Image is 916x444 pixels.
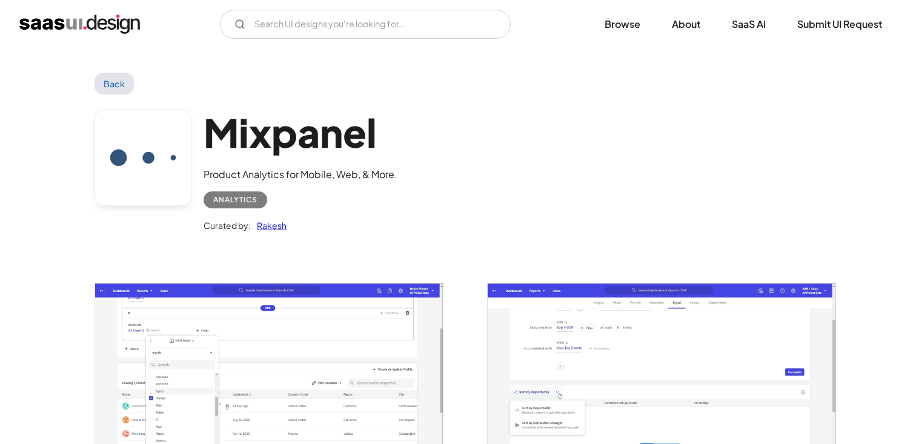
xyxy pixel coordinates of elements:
a: Browse [590,11,655,38]
a: About [657,11,715,38]
form: Email Form [220,10,511,39]
a: Back [95,73,134,94]
input: Search UI designs you're looking for... [220,10,511,39]
a: home [19,15,140,34]
a: Submit UI Request [783,11,897,38]
a: Rakesh [251,218,287,233]
div: Product Analytics for Mobile, Web, & More. [204,167,397,182]
div: Analytics [213,193,257,207]
h1: Mixpanel [204,109,397,156]
div: Curated by: [204,218,251,233]
a: SaaS Ai [717,11,780,38]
